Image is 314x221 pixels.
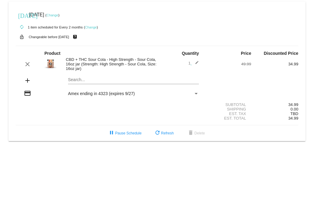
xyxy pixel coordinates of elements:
[18,12,25,19] mat-icon: [DATE]
[24,77,31,84] mat-icon: add
[204,62,251,66] div: 49.99
[18,33,25,41] mat-icon: lock_open
[44,58,57,70] img: 1000mg-Cola.jpg
[18,24,25,31] mat-icon: autorenew
[149,128,179,139] button: Refresh
[68,78,199,82] input: Search...
[47,13,58,17] a: Change
[288,116,298,120] span: 34.99
[204,102,251,107] div: Subtotal
[241,51,251,56] strong: Price
[84,25,98,29] small: ( )
[187,130,194,137] mat-icon: delete
[290,107,298,111] span: 0.00
[16,25,83,29] small: 1 item scheduled for Every 2 months
[108,130,115,137] mat-icon: pause
[63,57,157,71] div: CBD + THC Sour Cola - High Strength - Sour Cola, 16oz jar (Strength: High Strength - Sour Cola, S...
[71,33,79,41] mat-icon: live_help
[68,91,135,96] span: Amex ending in 4323 (expires 9/27)
[188,61,199,65] span: 1
[251,102,298,107] div: 34.99
[44,51,60,56] strong: Product
[187,131,205,135] span: Delete
[264,51,298,56] strong: Discounted Price
[154,131,174,135] span: Refresh
[192,61,199,68] mat-icon: edit
[182,51,199,56] strong: Quantity
[204,111,251,116] div: Est. Tax
[290,111,298,116] span: TBD
[154,130,161,137] mat-icon: refresh
[204,107,251,111] div: Shipping
[45,13,60,17] small: ( )
[68,91,199,96] mat-select: Payment Method
[24,61,31,68] mat-icon: clear
[251,62,298,66] div: 34.99
[108,131,141,135] span: Pause Schedule
[103,128,146,139] button: Pause Schedule
[182,128,210,139] button: Delete
[85,25,97,29] a: Change
[29,35,69,39] small: Changeable before [DATE]
[24,90,31,97] mat-icon: credit_card
[204,116,251,120] div: Est. Total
